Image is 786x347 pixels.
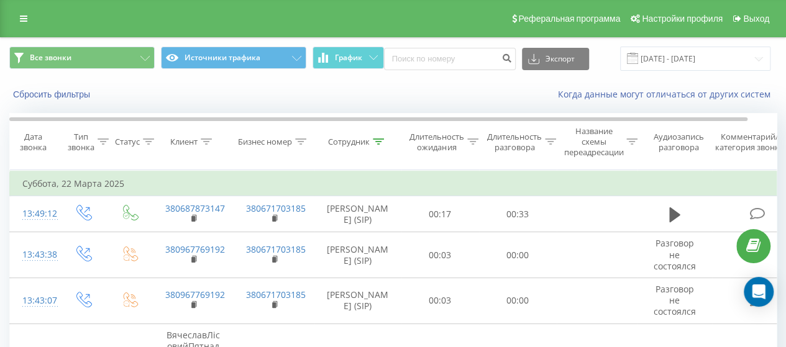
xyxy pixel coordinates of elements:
td: 00:33 [479,196,557,232]
div: Комментарий/категория звонка [713,132,786,153]
div: Бизнес номер [238,137,292,147]
span: Выход [743,14,769,24]
td: [PERSON_NAME] (SIP) [314,232,401,278]
div: Тип звонка [68,132,94,153]
a: 380687873147 [165,202,225,214]
div: Сотрудник [328,137,370,147]
span: Настройки профиля [642,14,723,24]
button: Все звонки [9,47,155,69]
span: Реферальная программа [518,14,620,24]
div: Статус [115,137,140,147]
a: 380671703185 [246,202,306,214]
div: 13:43:07 [22,289,47,313]
button: Источники трафика [161,47,306,69]
div: Длительность ожидания [409,132,464,153]
div: Дата звонка [10,132,56,153]
div: Название схемы переадресации [564,126,623,158]
td: 00:00 [479,278,557,324]
div: 13:49:12 [22,202,47,226]
td: [PERSON_NAME] (SIP) [314,196,401,232]
input: Поиск по номеру [384,48,516,70]
a: 380671703185 [246,243,306,255]
a: Когда данные могут отличаться от других систем [558,88,777,100]
div: Длительность разговора [487,132,542,153]
div: Аудиозапись разговора [648,132,708,153]
span: Все звонки [30,53,71,63]
div: Клиент [170,137,198,147]
button: Сбросить фильтры [9,89,96,100]
td: [PERSON_NAME] (SIP) [314,278,401,324]
div: 13:43:38 [22,243,47,267]
a: 380967769192 [165,243,225,255]
td: 00:00 [479,232,557,278]
div: Open Intercom Messenger [744,277,774,307]
span: Разговор не состоялся [654,237,696,271]
a: 380671703185 [246,289,306,300]
span: График [335,53,362,62]
span: Разговор не состоялся [654,283,696,317]
button: Экспорт [522,48,589,70]
button: График [313,47,384,69]
td: 00:17 [401,196,479,232]
a: 380967769192 [165,289,225,300]
td: 00:03 [401,232,479,278]
td: 00:03 [401,278,479,324]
